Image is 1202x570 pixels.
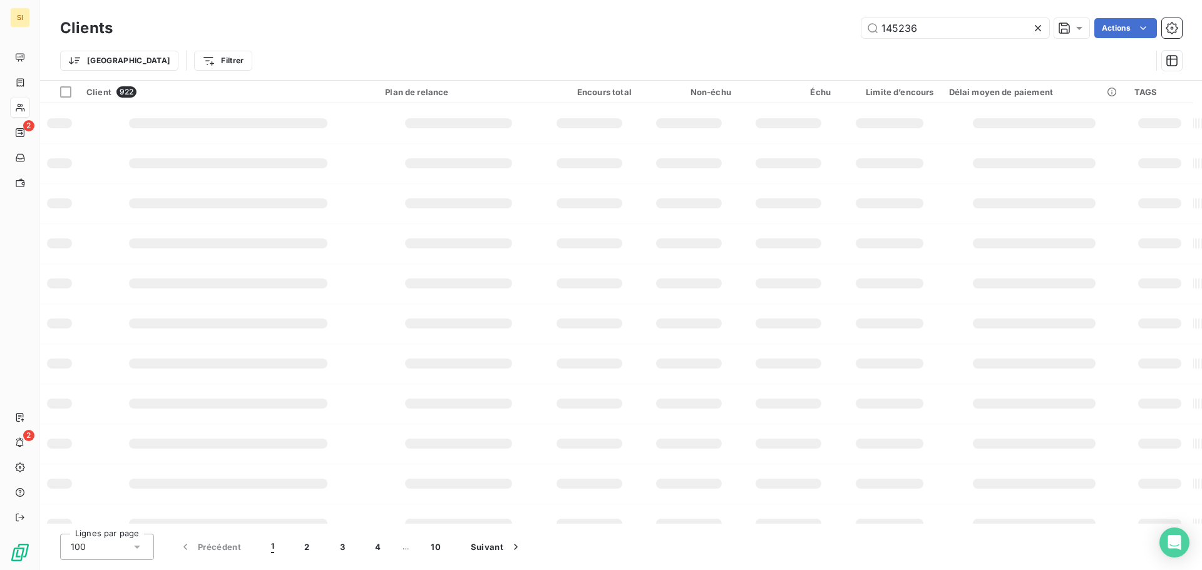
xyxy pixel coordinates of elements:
[385,87,532,97] div: Plan de relance
[10,123,29,143] a: 2
[1159,527,1189,557] div: Open Intercom Messenger
[547,87,632,97] div: Encours total
[1134,87,1185,97] div: TAGS
[846,87,934,97] div: Limite d’encours
[60,51,178,71] button: [GEOGRAPHIC_DATA]
[86,87,111,97] span: Client
[396,537,416,557] span: …
[194,51,252,71] button: Filtrer
[23,430,34,441] span: 2
[164,534,256,560] button: Précédent
[10,8,30,28] div: SI
[949,87,1119,97] div: Délai moyen de paiement
[325,534,360,560] button: 3
[456,534,537,560] button: Suivant
[647,87,731,97] div: Non-échu
[360,534,396,560] button: 4
[416,534,456,560] button: 10
[116,86,136,98] span: 922
[71,541,86,553] span: 100
[1094,18,1157,38] button: Actions
[746,87,831,97] div: Échu
[256,534,289,560] button: 1
[10,542,30,562] img: Logo LeanPay
[861,18,1049,38] input: Rechercher
[289,534,324,560] button: 2
[271,541,274,553] span: 1
[23,120,34,131] span: 2
[60,17,113,39] h3: Clients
